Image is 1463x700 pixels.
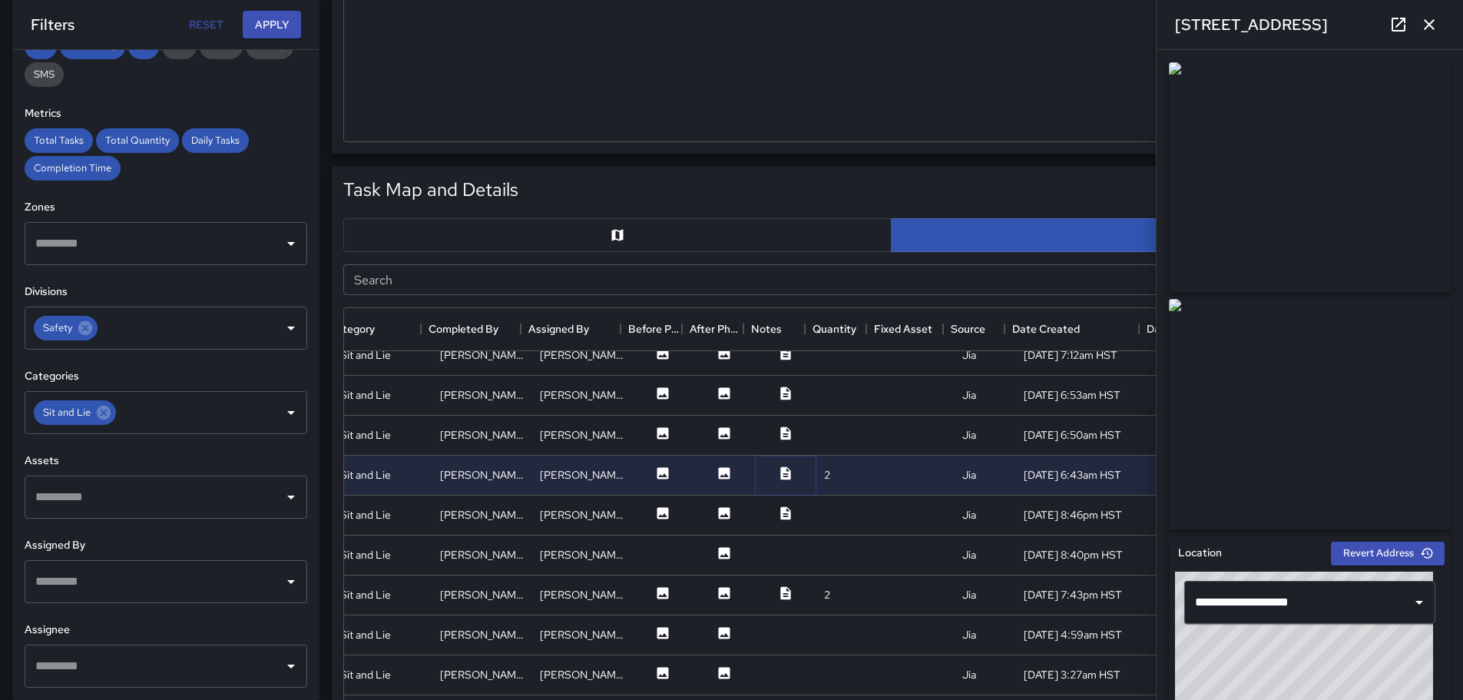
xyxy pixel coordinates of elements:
div: Completion Time [25,156,121,181]
button: Table [891,218,1439,252]
div: 8/29/2025, 8:40pm HST [1024,547,1123,562]
div: Brian Hung [440,427,525,443]
div: Jia [962,387,976,403]
div: Assigned By [528,307,589,350]
div: Sit and Lie [340,467,391,483]
div: Aaron Poslick [440,627,525,642]
div: Sit and Lie [340,547,391,562]
span: Total Tasks [25,134,93,147]
div: Source [943,307,1005,350]
div: 2 [824,587,830,602]
div: Safety [34,316,98,340]
div: Joshua Lewis [540,547,624,562]
div: 8/30/2025, 6:43am HST [1024,467,1121,483]
div: Sit and Lie [34,400,116,425]
div: After Photo [682,307,743,350]
div: Completed By [421,307,521,350]
div: Jia [962,347,976,363]
div: 8/29/2025, 8:46pm HST [1024,507,1122,523]
div: Total Quantity [96,128,179,153]
h6: Zones [25,199,307,216]
div: 8/30/2025, 6:50am HST [1024,427,1121,443]
span: Safety [34,319,81,337]
button: Apply [243,11,301,39]
div: 8/29/2025, 4:59am HST [1024,627,1122,642]
h6: Filters [31,12,74,37]
button: Open [280,571,302,592]
div: Brian Hung [440,347,525,363]
h6: Metrics [25,105,307,122]
div: Assigned By [521,307,621,350]
svg: Map [610,227,625,243]
div: Quantity [813,307,856,350]
div: 2 [824,467,830,483]
div: Sit and Lie [340,587,391,602]
div: Joshua Lewis [440,507,525,523]
h6: Assigned By [25,537,307,554]
div: 8/29/2025, 7:43pm HST [1024,587,1122,602]
div: After Photo [690,307,743,350]
button: Open [280,317,302,339]
span: Daily Tasks [182,134,249,147]
div: Nathan Han [540,587,624,602]
div: Quantity [805,307,866,350]
div: Jia [962,667,976,682]
div: Jia [962,587,976,602]
div: Fixed Asset [866,307,943,350]
div: Notes [751,307,782,350]
div: Jia [962,507,976,523]
span: Total Quantity [96,134,179,147]
div: Brian Hung [540,467,624,483]
div: 8/29/2025, 3:27am HST [1024,667,1120,682]
div: Brian Hung [540,347,624,363]
div: 8/30/2025, 6:53am HST [1024,387,1120,403]
div: Category [321,307,421,350]
span: Sit and Lie [34,403,100,421]
div: SMS [25,62,64,87]
div: Brian Hung [540,387,624,403]
h5: Task Map and Details [343,177,518,202]
h6: Assignee [25,622,307,639]
div: Category [329,307,375,350]
h6: Assets [25,453,307,469]
button: Map [343,218,892,252]
button: Open [280,486,302,508]
div: Sit and Lie [340,347,391,363]
div: Before Photo [628,307,682,350]
span: Completion Time [25,161,121,174]
div: Jia [962,427,976,443]
div: Notes [743,307,805,350]
div: Sit and Lie [340,627,391,642]
div: Sit and Lie [340,387,391,403]
div: 8/30/2025, 7:12am HST [1024,347,1117,363]
div: Completed By [429,307,498,350]
h6: Categories [25,368,307,385]
div: Jia [962,547,976,562]
span: SMS [25,68,64,81]
div: Daily Tasks [182,128,249,153]
button: Reset [181,11,230,39]
div: Sit and Lie [340,427,391,443]
h6: Divisions [25,284,307,300]
div: Aaron Poslick [440,667,525,682]
div: Fixed Asset [874,307,932,350]
div: Nathan Han [440,587,525,602]
div: Sit and Lie [340,667,391,682]
div: Joshua Lewis [440,547,525,562]
div: Sit and Lie [340,507,391,523]
div: Brian Hung [540,427,624,443]
div: Source [951,307,985,350]
div: Jia [962,467,976,483]
div: Brian Hung [440,467,525,483]
div: Brian Hung [440,387,525,403]
button: Open [280,233,302,254]
div: Before Photo [621,307,682,350]
div: Joshua Lewis [540,507,624,523]
div: Jia [962,627,976,642]
div: Aaron Poslick [540,627,624,642]
div: Date Created [1005,307,1139,350]
div: Aaron Poslick [540,667,624,682]
button: Open [280,402,302,423]
div: Total Tasks [25,128,93,153]
div: Date Created [1012,307,1080,350]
